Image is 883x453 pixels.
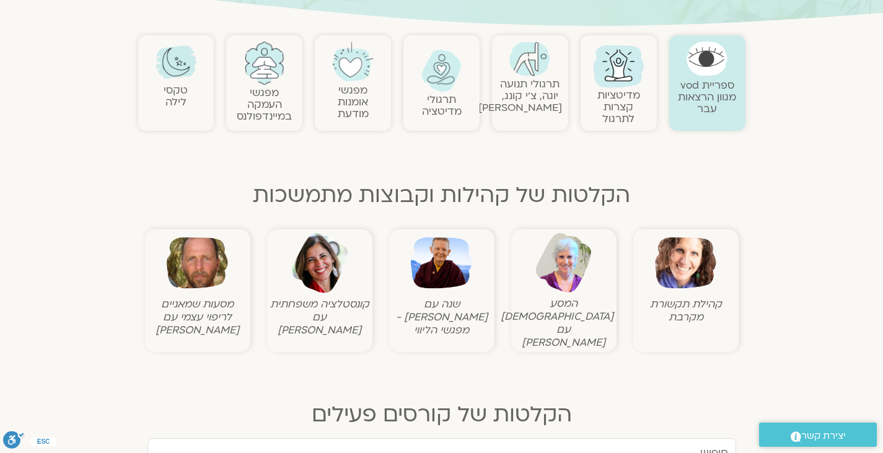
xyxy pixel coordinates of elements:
[338,83,369,121] a: מפגשיאומנות מודעת
[478,77,562,115] a: תרגולי תנועהיוגה, צ׳י קונג, [PERSON_NAME]
[148,297,247,336] figcaption: מסעות שמאניים לריפוי עצמי עם [PERSON_NAME]
[138,183,745,208] h2: הקלטות של קהילות וקבוצות מתמשכות
[422,92,462,118] a: תרגולימדיטציה
[597,88,640,126] a: מדיטציות קצרות לתרגול
[237,86,292,123] a: מפגשיהעמקה במיינדפולנס
[678,78,736,116] a: ספריית vodמגוון הרצאות עבר
[270,297,369,336] figcaption: קונסטלציה משפחתית עם [PERSON_NAME]
[759,423,877,447] a: יצירת קשר
[636,297,736,323] figcaption: קהילת תקשורת מקרבת
[392,297,491,336] figcaption: שנה עם [PERSON_NAME] - מפגשי הליווי
[164,83,188,109] a: טקסילילה
[801,428,846,444] span: יצירת קשר
[138,402,745,427] h2: הקלטות של קורסים פעילים
[514,297,613,349] figcaption: המסע [DEMOGRAPHIC_DATA] עם [PERSON_NAME]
